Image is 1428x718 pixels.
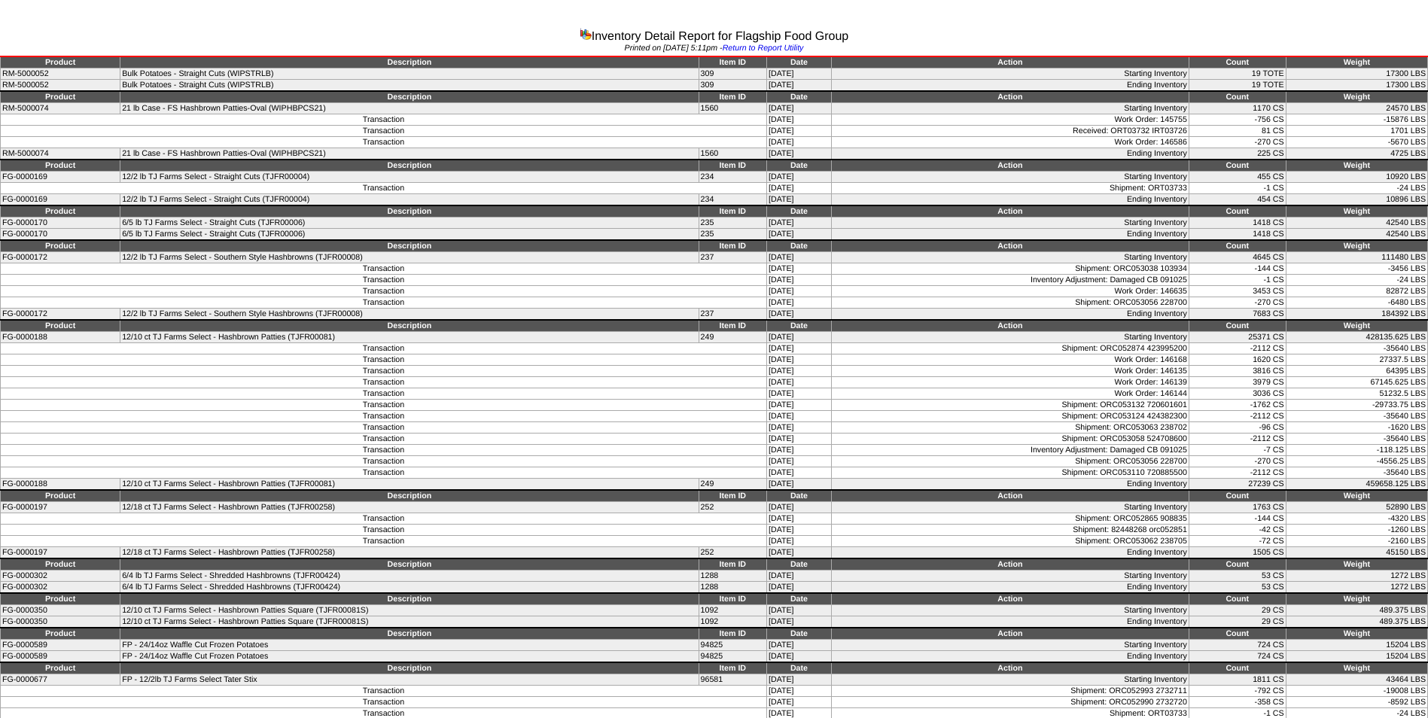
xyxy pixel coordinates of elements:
td: Work Order: 146168 [831,354,1189,366]
td: Inventory Adjustment: Damaged CB 091025 [831,445,1189,456]
td: [DATE] [766,388,831,400]
td: 21 lb Case - FS Hashbrown Patties-Oval (WIPHBPCS21) [120,148,699,160]
td: Count [1189,593,1286,605]
td: Shipment: ORC053062 238705 [831,536,1189,547]
td: Bulk Potatoes - Straight Cuts (WIPSTRLB) [120,68,699,80]
td: 7683 CS [1189,309,1286,321]
td: 1272 LBS [1286,570,1427,582]
td: [DATE] [766,582,831,594]
td: 12/2 lb TJ Farms Select - Southern Style Hashbrowns (TJFR00008) [120,252,699,263]
td: [DATE] [766,467,831,479]
td: Description [120,160,699,172]
td: [DATE] [766,570,831,582]
td: Transaction [1,183,767,194]
td: 1560 [699,148,766,160]
td: -35640 LBS [1286,411,1427,422]
td: [DATE] [766,332,831,343]
td: 27239 CS [1189,479,1286,491]
td: Item ID [699,160,766,172]
td: 1418 CS [1189,229,1286,241]
td: [DATE] [766,547,831,559]
td: Item ID [699,205,766,218]
td: -72 CS [1189,536,1286,547]
td: Count [1189,490,1286,502]
td: Description [120,558,699,570]
td: Received: ORT03732 IRT03726 [831,126,1189,137]
td: Transaction [1,275,767,286]
td: FG-0000170 [1,229,120,241]
td: Shipment: ORC053110 720885500 [831,467,1189,479]
td: Transaction [1,536,767,547]
td: Work Order: 146135 [831,366,1189,377]
td: 12/10 ct TJ Farms Select - Hashbrown Patties (TJFR00081) [120,332,699,343]
td: Starting Inventory [831,502,1189,513]
td: -24 LBS [1286,183,1427,194]
td: [DATE] [766,445,831,456]
td: 234 [699,194,766,206]
td: 24570 LBS [1286,103,1427,114]
td: 42540 LBS [1286,218,1427,229]
td: Date [766,558,831,570]
td: 235 [699,229,766,241]
td: Date [766,490,831,502]
td: Count [1189,160,1286,172]
td: Transaction [1,422,767,434]
td: -15876 LBS [1286,114,1427,126]
td: Starting Inventory [831,68,1189,80]
td: 111480 LBS [1286,252,1427,263]
td: Action [831,91,1189,103]
td: Product [1,320,120,332]
td: -2112 CS [1189,434,1286,445]
td: Action [831,490,1189,502]
td: RM-5000052 [1,80,120,92]
td: Transaction [1,354,767,366]
td: 27337.5 LBS [1286,354,1427,366]
td: 1701 LBS [1286,126,1427,137]
td: Ending Inventory [831,547,1189,559]
td: Weight [1286,490,1427,502]
td: Item ID [699,558,766,570]
td: [DATE] [766,309,831,321]
td: Transaction [1,343,767,354]
td: -35640 LBS [1286,467,1427,479]
td: 455 CS [1189,172,1286,183]
td: Product [1,91,120,103]
td: [DATE] [766,354,831,366]
td: 1170 CS [1189,103,1286,114]
td: 10896 LBS [1286,194,1427,206]
td: -24 LBS [1286,275,1427,286]
td: 1505 CS [1189,547,1286,559]
td: [DATE] [766,525,831,536]
td: Count [1189,558,1286,570]
td: 3036 CS [1189,388,1286,400]
td: -144 CS [1189,513,1286,525]
td: -35640 LBS [1286,343,1427,354]
td: [DATE] [766,103,831,114]
td: Date [766,160,831,172]
td: 17300 LBS [1286,80,1427,92]
td: Item ID [699,91,766,103]
td: Description [120,56,699,68]
td: Transaction [1,126,767,137]
td: 10920 LBS [1286,172,1427,183]
td: Transaction [1,456,767,467]
td: 12/2 lb TJ Farms Select - Southern Style Hashbrowns (TJFR00008) [120,309,699,321]
td: -1 CS [1189,275,1286,286]
td: [DATE] [766,80,831,92]
td: [DATE] [766,263,831,275]
td: -1260 LBS [1286,525,1427,536]
td: Action [831,240,1189,252]
td: Starting Inventory [831,103,1189,114]
td: [DATE] [766,456,831,467]
td: 12/18 ct TJ Farms Select - Hashbrown Patties (TJFR00258) [120,502,699,513]
a: Return to Report Utility [723,44,804,53]
td: Starting Inventory [831,218,1189,229]
td: -7 CS [1189,445,1286,456]
td: Count [1189,91,1286,103]
td: 252 [699,547,766,559]
td: 12/2 lb TJ Farms Select - Straight Cuts (TJFR00004) [120,172,699,183]
td: 249 [699,479,766,491]
td: Ending Inventory [831,148,1189,160]
td: FG-0000188 [1,479,120,491]
td: 6/5 lb TJ Farms Select - Straight Cuts (TJFR00006) [120,229,699,241]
